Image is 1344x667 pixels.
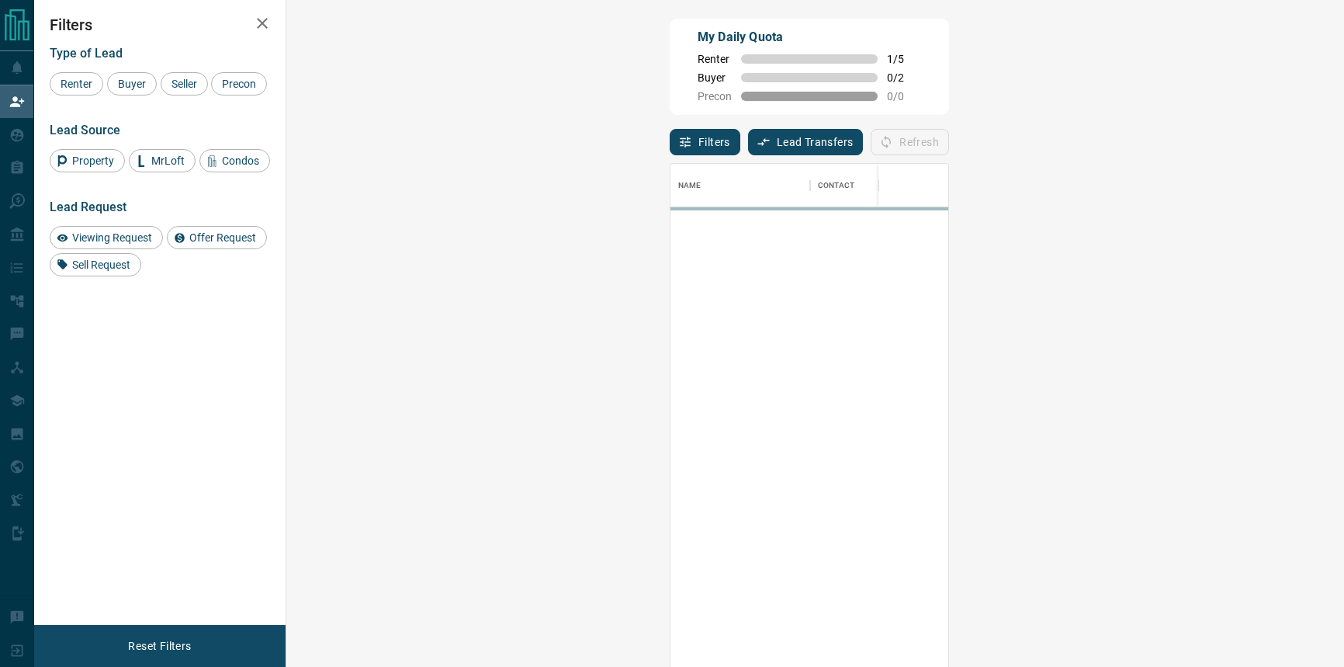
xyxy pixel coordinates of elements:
[55,78,98,90] span: Renter
[887,53,921,65] span: 1 / 5
[698,28,921,47] p: My Daily Quota
[211,72,267,96] div: Precon
[67,259,136,271] span: Sell Request
[161,72,208,96] div: Seller
[50,149,125,172] div: Property
[166,78,203,90] span: Seller
[67,155,120,167] span: Property
[698,53,732,65] span: Renter
[113,78,151,90] span: Buyer
[887,90,921,102] span: 0 / 0
[184,231,262,244] span: Offer Request
[887,71,921,84] span: 0 / 2
[146,155,190,167] span: MrLoft
[50,46,123,61] span: Type of Lead
[107,72,157,96] div: Buyer
[818,164,854,207] div: Contact
[216,78,262,90] span: Precon
[50,226,163,249] div: Viewing Request
[698,71,732,84] span: Buyer
[50,16,270,34] h2: Filters
[118,633,201,659] button: Reset Filters
[199,149,270,172] div: Condos
[129,149,196,172] div: MrLoft
[670,129,740,155] button: Filters
[167,226,267,249] div: Offer Request
[698,90,732,102] span: Precon
[50,200,126,214] span: Lead Request
[678,164,701,207] div: Name
[50,253,141,276] div: Sell Request
[748,129,864,155] button: Lead Transfers
[810,164,934,207] div: Contact
[67,231,158,244] span: Viewing Request
[216,155,265,167] span: Condos
[670,164,810,207] div: Name
[50,123,120,137] span: Lead Source
[50,72,103,96] div: Renter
